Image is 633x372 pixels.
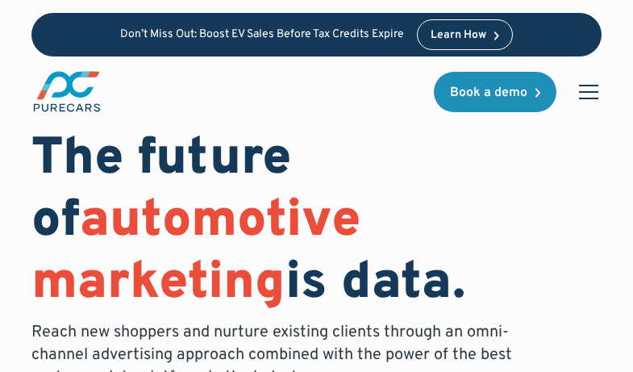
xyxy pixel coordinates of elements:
[31,129,602,315] h1: The future of is data.
[431,30,486,41] div: Learn How
[434,72,556,112] a: Book a demo
[417,19,513,50] a: Learn How
[31,69,102,114] a: main
[31,189,360,317] span: automotive marketing
[450,86,527,99] div: Book a demo
[569,73,602,111] div: menu
[31,69,102,114] img: purecars logo
[120,28,404,42] p: Don’t Miss Out: Boost EV Sales Before Tax Credits Expire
